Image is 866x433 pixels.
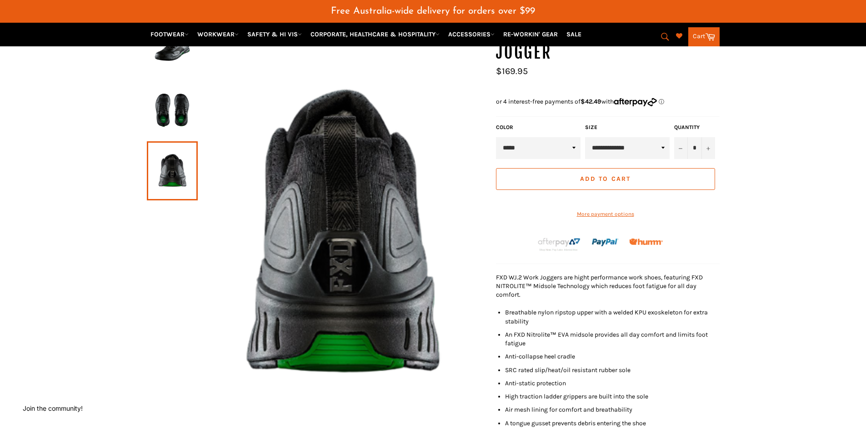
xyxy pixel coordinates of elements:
[505,308,720,326] li: Breathable nylon ripstop upper with a welded KPU exoskeleton for extra stability
[331,6,535,16] span: Free Australia-wide delivery for orders over $99
[580,175,631,183] span: Add to Cart
[505,330,720,348] li: An FXD Nitrolite™ EVA midsole provides all day comfort and limits foot fatigue
[151,24,193,74] img: Workin Gear - FXD WJ◆1 Safety Work Jogger
[147,26,192,42] a: FOOTWEAR
[674,137,688,159] button: Reduce item quantity by one
[496,273,720,299] p: FXD WJ.2 Work Joggers are hight performance work shoes, featuring FXD NITROLITE™ Midsole Technolo...
[496,210,715,218] a: More payment options
[505,379,720,388] li: Anti-static protection
[674,124,715,131] label: Quantity
[701,137,715,159] button: Increase item quantity by one
[194,26,242,42] a: WORKWEAR
[496,168,715,190] button: Add to Cart
[585,124,670,131] label: Size
[505,419,720,428] li: A tongue gusset prevents debris entering the shoe
[151,85,193,135] img: Workin Gear - FXD WJ◆1 Safety Work Jogger
[505,352,720,361] li: Anti-collapse heel cradle
[592,229,619,256] img: paypal.png
[445,26,498,42] a: ACCESSORIES
[688,27,720,46] a: Cart
[307,26,443,42] a: CORPORATE, HEALTHCARE & HOSPITALITY
[629,239,663,245] img: Humm_core_logo_RGB-01_300x60px_small_195d8312-4386-4de7-b182-0ef9b6303a37.png
[244,26,305,42] a: SAFETY & HI VIS
[537,237,581,252] img: Afterpay-Logo-on-dark-bg_large.png
[505,366,720,374] li: SRC rated slip/heat/oil resistant rubber sole
[496,124,581,131] label: Color
[505,405,720,414] li: Air mesh lining for comfort and breathability
[500,26,561,42] a: RE-WORKIN' GEAR
[496,66,528,76] span: $169.95
[23,404,83,412] button: Join the community!
[563,26,585,42] a: SALE
[505,392,720,401] li: High traction ladder grippers are built into the sole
